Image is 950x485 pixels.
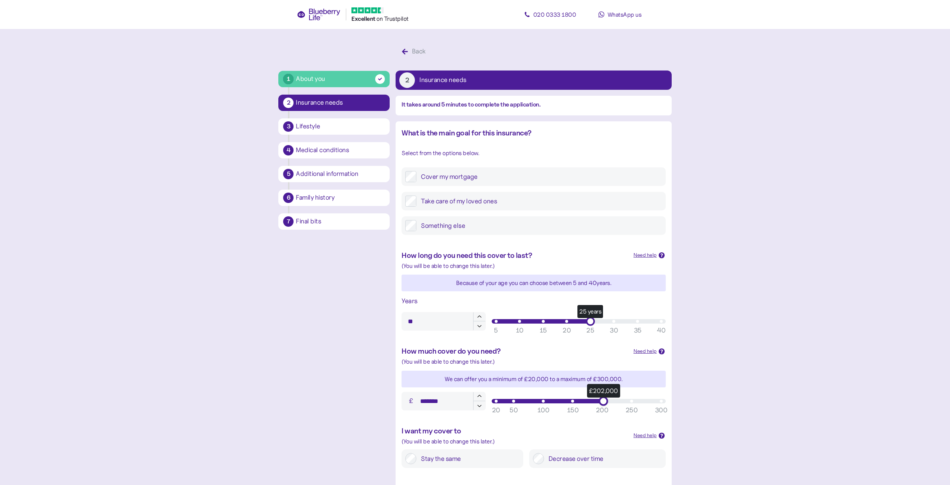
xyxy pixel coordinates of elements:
[402,374,665,384] div: We can offer you a minimum of £20,000 to a maximum of £ 300,000 .
[283,98,294,108] div: 2
[516,325,524,335] div: 10
[399,72,415,88] div: 2
[296,194,385,201] div: Family history
[655,405,668,415] div: 300
[402,357,665,366] div: (You will be able to change this later.)
[376,15,409,22] span: on Trustpilot
[296,123,385,130] div: Lifestyle
[416,453,519,464] label: Stay the same
[278,166,390,182] button: 5Additional information
[626,405,638,415] div: 250
[416,171,662,182] label: Cover my mortgage
[351,15,376,22] span: Excellent ️
[567,405,579,415] div: 150
[396,71,671,90] button: 2Insurance needs
[402,250,628,261] div: How long do you need this cover to last?
[419,77,466,83] div: Insurance needs
[296,218,385,225] div: Final bits
[402,148,665,158] div: Select from the options below.
[607,11,642,18] span: WhatsApp us
[278,118,390,135] button: 3Lifestyle
[278,190,390,206] button: 6Family history
[633,432,657,440] div: Need help
[283,216,294,227] div: 7
[402,425,628,437] div: I want my cover to
[296,99,385,106] div: Insurance needs
[563,325,571,335] div: 20
[533,11,576,18] span: 020 0333 1800
[283,121,294,132] div: 3
[416,196,662,207] label: Take care of my loved ones
[402,100,665,109] div: It takes around 5 minutes to complete the application.
[517,7,583,22] a: 020 0333 1800
[283,74,294,84] div: 1
[634,325,642,335] div: 35
[586,325,594,335] div: 25
[510,405,518,415] div: 50
[278,213,390,230] button: 7Final bits
[402,345,628,357] div: How much cover do you need?
[537,405,550,415] div: 100
[402,296,665,306] div: Years
[296,147,385,154] div: Medical conditions
[492,405,500,415] div: 20
[402,261,665,271] div: (You will be able to change this later.)
[544,453,662,464] label: Decrease over time
[586,7,653,22] a: WhatsApp us
[412,46,426,56] div: Back
[657,325,665,335] div: 40
[494,325,498,335] div: 5
[402,437,628,446] div: (You will be able to change this later.)
[283,169,294,179] div: 5
[610,325,618,335] div: 30
[296,74,325,84] div: About you
[402,278,665,288] div: Because of your age you can choose between 5 and 40 years.
[596,405,609,415] div: 200
[396,44,434,59] button: Back
[416,220,662,231] label: Something else
[278,95,390,111] button: 2Insurance needs
[633,251,657,259] div: Need help
[283,193,294,203] div: 6
[278,71,390,87] button: 1About you
[296,171,385,177] div: Additional information
[402,127,665,139] div: What is the main goal for this insurance?
[278,142,390,158] button: 4Medical conditions
[633,347,657,355] div: Need help
[540,325,547,335] div: 15
[283,145,294,155] div: 4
